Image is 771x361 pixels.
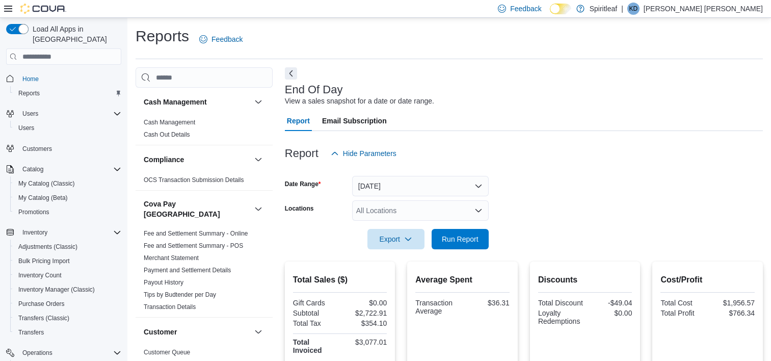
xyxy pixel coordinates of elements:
[18,257,70,265] span: Bulk Pricing Import
[14,206,121,218] span: Promotions
[18,142,121,155] span: Customers
[10,191,125,205] button: My Catalog (Beta)
[144,229,248,238] span: Fee and Settlement Summary - Online
[29,24,121,44] span: Load All Apps in [GEOGRAPHIC_DATA]
[18,73,43,85] a: Home
[10,121,125,135] button: Users
[660,274,755,286] h2: Cost/Profit
[14,283,121,296] span: Inventory Manager (Classic)
[10,311,125,325] button: Transfers (Classic)
[285,84,343,96] h3: End Of Day
[710,299,755,307] div: $1,956.57
[136,174,273,190] div: Compliance
[14,326,121,339] span: Transfers
[18,208,49,216] span: Promotions
[144,278,183,287] span: Payout History
[322,111,387,131] span: Email Subscription
[144,242,243,249] a: Fee and Settlement Summary - POS
[136,227,273,317] div: Cova Pay [GEOGRAPHIC_DATA]
[629,3,637,15] span: KD
[14,326,48,339] a: Transfers
[18,163,121,175] span: Catalog
[144,199,250,219] button: Cova Pay [GEOGRAPHIC_DATA]
[22,145,52,153] span: Customers
[14,312,121,324] span: Transfers (Classic)
[327,143,401,164] button: Hide Parameters
[10,86,125,100] button: Reports
[14,241,121,253] span: Adjustments (Classic)
[144,254,199,262] a: Merchant Statement
[14,283,99,296] a: Inventory Manager (Classic)
[538,274,632,286] h2: Discounts
[10,205,125,219] button: Promotions
[627,3,640,15] div: Kenneth D L
[14,241,82,253] a: Adjustments (Classic)
[10,176,125,191] button: My Catalog (Classic)
[538,299,583,307] div: Total Discount
[442,234,478,244] span: Run Report
[342,319,387,327] div: $354.10
[22,165,43,173] span: Catalog
[20,4,66,14] img: Cova
[18,226,121,239] span: Inventory
[22,228,47,237] span: Inventory
[18,300,65,308] span: Purchase Orders
[18,194,68,202] span: My Catalog (Beta)
[18,72,121,85] span: Home
[10,254,125,268] button: Bulk Pricing Import
[293,309,338,317] div: Subtotal
[374,229,418,249] span: Export
[14,312,73,324] a: Transfers (Classic)
[621,3,623,15] p: |
[293,319,338,327] div: Total Tax
[144,131,190,138] a: Cash Out Details
[285,67,297,80] button: Next
[144,230,248,237] a: Fee and Settlement Summary - Online
[285,147,318,160] h3: Report
[2,71,125,86] button: Home
[18,314,69,322] span: Transfers (Classic)
[660,309,705,317] div: Total Profit
[293,338,322,354] strong: Total Invoiced
[10,268,125,282] button: Inventory Count
[10,325,125,340] button: Transfers
[660,299,705,307] div: Total Cost
[343,148,396,159] span: Hide Parameters
[342,338,387,346] div: $3,077.01
[18,347,121,359] span: Operations
[22,75,39,83] span: Home
[144,97,250,107] button: Cash Management
[14,255,74,267] a: Bulk Pricing Import
[14,87,121,99] span: Reports
[144,267,231,274] a: Payment and Settlement Details
[10,297,125,311] button: Purchase Orders
[14,192,121,204] span: My Catalog (Beta)
[287,111,310,131] span: Report
[252,326,264,338] button: Customer
[2,346,125,360] button: Operations
[293,299,338,307] div: Gift Cards
[136,26,189,46] h1: Reports
[144,118,195,126] span: Cash Management
[342,309,387,317] div: $2,722.91
[2,225,125,240] button: Inventory
[136,116,273,145] div: Cash Management
[2,107,125,121] button: Users
[252,96,264,108] button: Cash Management
[10,240,125,254] button: Adjustments (Classic)
[538,309,583,325] div: Loyalty Redemptions
[18,286,95,294] span: Inventory Manager (Classic)
[144,154,250,165] button: Compliance
[285,96,434,107] div: View a sales snapshot for a date or date range.
[293,274,387,286] h2: Total Sales ($)
[144,242,243,250] span: Fee and Settlement Summary - POS
[510,4,541,14] span: Feedback
[587,309,632,317] div: $0.00
[14,269,66,281] a: Inventory Count
[10,282,125,297] button: Inventory Manager (Classic)
[144,327,177,337] h3: Customer
[144,154,184,165] h3: Compliance
[14,206,54,218] a: Promotions
[18,271,62,279] span: Inventory Count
